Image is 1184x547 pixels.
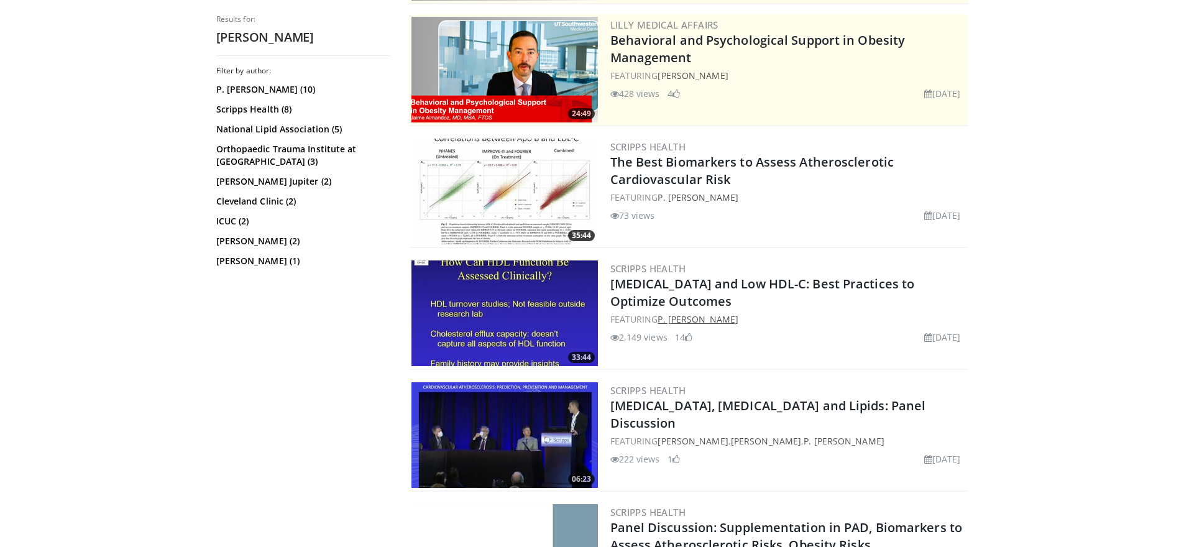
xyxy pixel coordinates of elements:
li: [DATE] [924,209,961,222]
a: P. [PERSON_NAME] [658,313,738,325]
a: [PERSON_NAME] [731,435,801,447]
a: 06:23 [411,382,598,488]
li: 428 views [610,87,660,100]
li: 1 [668,453,680,466]
a: Scripps Health [610,506,686,518]
a: 35:44 [411,139,598,244]
span: 24:49 [568,108,595,119]
div: FEATURING [610,313,966,326]
a: [PERSON_NAME] Jupiter (2) [216,175,387,188]
a: Scripps Health (8) [216,103,387,116]
a: Scripps Health [610,140,686,153]
h2: [PERSON_NAME] [216,29,390,45]
li: 14 [675,331,692,344]
li: 2,149 views [610,331,668,344]
a: [PERSON_NAME] (2) [216,235,387,247]
span: 33:44 [568,352,595,363]
a: The Best Biomarkers to Assess Atherosclerotic Cardiovascular Risk [610,154,894,188]
a: Scripps Health [610,384,686,397]
a: Orthopaedic Trauma Institute at [GEOGRAPHIC_DATA] (3) [216,143,387,168]
li: 222 views [610,453,660,466]
li: [DATE] [924,87,961,100]
a: P. [PERSON_NAME] [658,191,738,203]
a: [MEDICAL_DATA] and Low HDL-C: Best Practices to Optimize Outcomes [610,275,915,310]
li: 4 [668,87,680,100]
a: [PERSON_NAME] [658,70,728,81]
div: FEATURING [610,191,966,204]
a: [PERSON_NAME] (1) [216,255,387,267]
a: National Lipid Association (5) [216,123,387,136]
span: 06:23 [568,474,595,485]
img: 9a809d56-a496-4218-85b5-ea83d41b2746.300x170_q85_crop-smart_upscale.jpg [411,260,598,366]
a: Scripps Health [610,262,686,275]
a: Lilly Medical Affairs [610,19,718,31]
h3: Filter by author: [216,66,390,76]
img: 59168919-5930-485b-aa28-9145bd902ae0.300x170_q85_crop-smart_upscale.jpg [411,382,598,488]
div: FEATURING [610,69,966,82]
a: Cleveland Clinic (2) [216,195,387,208]
div: FEATURING , , [610,434,966,448]
a: ICUC (2) [216,215,387,228]
p: Results for: [216,14,390,24]
li: [DATE] [924,331,961,344]
a: 24:49 [411,17,598,122]
li: [DATE] [924,453,961,466]
a: [PERSON_NAME] [658,435,728,447]
a: P. [PERSON_NAME] (10) [216,83,387,96]
span: 35:44 [568,230,595,241]
a: P. [PERSON_NAME] [804,435,884,447]
img: ba3304f6-7838-4e41-9c0f-2e31ebde6754.png.300x170_q85_crop-smart_upscale.png [411,17,598,122]
a: Behavioral and Psychological Support in Obesity Management [610,32,906,66]
li: 73 views [610,209,655,222]
a: [MEDICAL_DATA], [MEDICAL_DATA] and Lipids: Panel Discussion [610,397,926,431]
a: 33:44 [411,260,598,366]
img: 58a368bb-0444-4931-8cf4-2189a0c8230f.300x170_q85_crop-smart_upscale.jpg [411,139,598,244]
